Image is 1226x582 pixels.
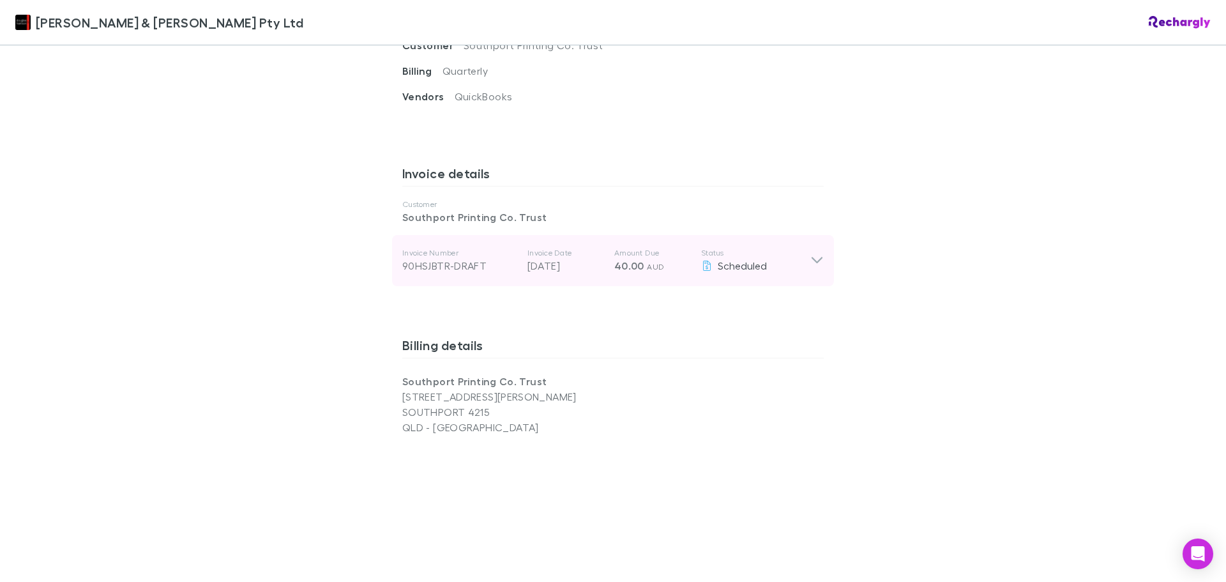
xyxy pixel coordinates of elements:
[392,235,834,286] div: Invoice Number90HSJBTR-DRAFTInvoice Date[DATE]Amount Due40.00 AUDStatusScheduled
[1183,539,1213,569] div: Open Intercom Messenger
[402,258,517,273] div: 90HSJBTR-DRAFT
[647,262,664,272] span: AUD
[701,248,810,258] p: Status
[402,248,517,258] p: Invoice Number
[36,13,303,32] span: [PERSON_NAME] & [PERSON_NAME] Pty Ltd
[402,420,613,435] p: QLD - [GEOGRAPHIC_DATA]
[614,248,691,258] p: Amount Due
[527,258,604,273] p: [DATE]
[402,199,824,210] p: Customer
[402,165,824,186] h3: Invoice details
[718,259,767,272] span: Scheduled
[402,65,443,77] span: Billing
[402,39,464,52] span: Customer
[402,389,613,404] p: [STREET_ADDRESS][PERSON_NAME]
[402,374,613,389] p: Southport Printing Co. Trust
[15,15,31,30] img: Douglas & Harrison Pty Ltd's Logo
[614,259,644,272] span: 40.00
[443,65,488,77] span: Quarterly
[402,404,613,420] p: SOUTHPORT 4215
[1149,16,1211,29] img: Rechargly Logo
[402,337,824,358] h3: Billing details
[455,90,513,102] span: QuickBooks
[402,210,824,225] p: Southport Printing Co. Trust
[402,90,455,103] span: Vendors
[527,248,604,258] p: Invoice Date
